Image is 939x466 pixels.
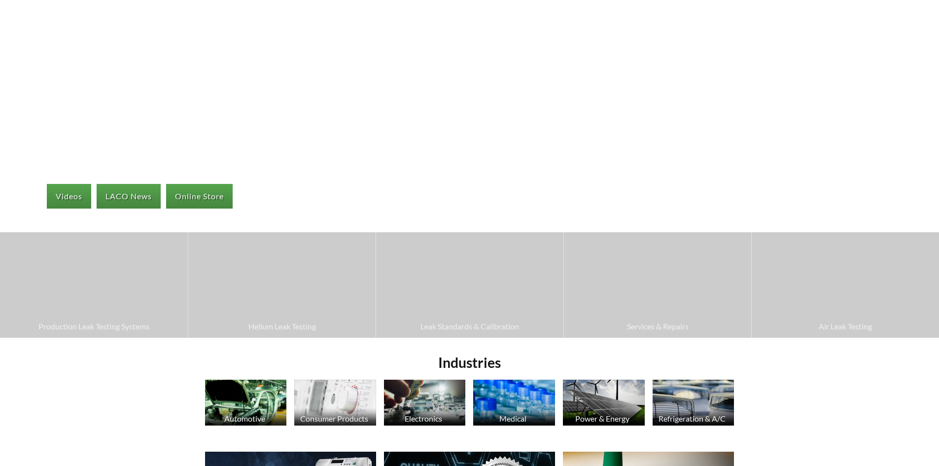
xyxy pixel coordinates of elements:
div: Consumer Products [293,414,375,423]
a: Medical Medicine Bottle image [473,380,555,428]
a: Air Leak Testing [752,232,939,337]
span: Services & Repairs [569,320,746,333]
div: Automotive [204,414,286,423]
a: Online Store [166,184,233,209]
div: Power & Energy [561,414,644,423]
a: Automotive Automotive Industry image [205,380,287,428]
img: Electronics image [384,380,466,426]
a: Leak Standards & Calibration [376,232,563,337]
span: Helium Leak Testing [193,320,371,333]
span: Air Leak Testing [757,320,934,333]
img: Solar Panels image [563,380,645,426]
div: Electronics [383,414,465,423]
img: HVAC Products image [653,380,734,426]
img: Consumer Products image [294,380,376,426]
span: Production Leak Testing Systems [5,320,183,333]
a: Videos [47,184,91,209]
a: Refrigeration & A/C HVAC Products image [653,380,734,428]
a: Electronics Electronics image [384,380,466,428]
a: LACO News [97,184,161,209]
div: Refrigeration & A/C [651,414,733,423]
h2: Industries [201,354,738,372]
a: Consumer Products Consumer Products image [294,380,376,428]
img: Medicine Bottle image [473,380,555,426]
a: Power & Energy Solar Panels image [563,380,645,428]
span: Leak Standards & Calibration [381,320,558,333]
a: Helium Leak Testing [188,232,376,337]
img: Automotive Industry image [205,380,287,426]
a: Services & Repairs [564,232,751,337]
div: Medical [472,414,554,423]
